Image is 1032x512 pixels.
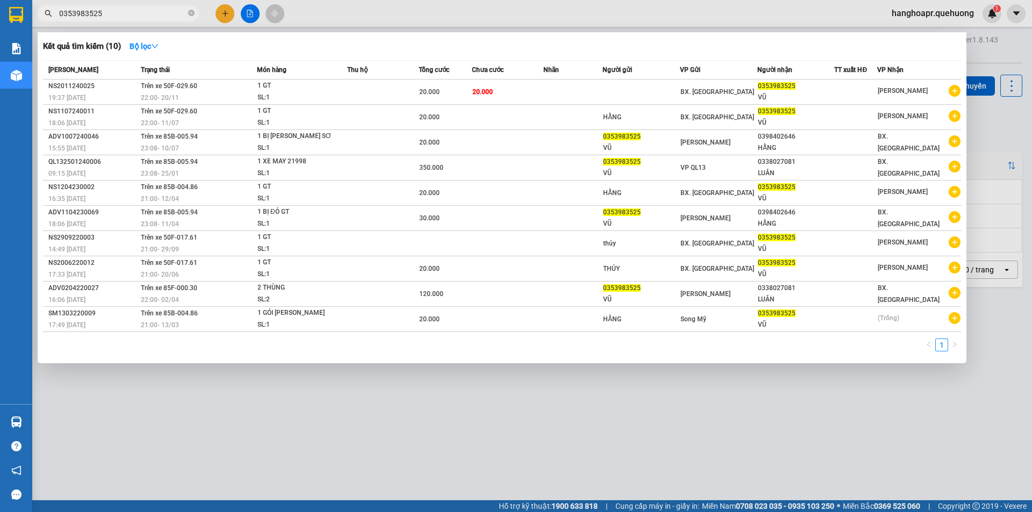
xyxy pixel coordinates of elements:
div: SL: 1 [257,142,338,154]
span: Trên xe 85F-000.30 [141,284,197,292]
span: left [926,341,932,348]
button: Bộ lọcdown [121,38,167,55]
h3: Kết quả tìm kiếm ( 10 ) [43,41,121,52]
span: search [45,10,52,17]
div: 1 GT [257,80,338,92]
div: NS2011240025 [48,81,138,92]
span: 350.000 [419,164,443,171]
div: HẰNG [603,112,679,123]
li: 1 [935,338,948,351]
span: [PERSON_NAME] [878,188,928,196]
div: 0398402646 [758,131,834,142]
div: SL: 1 [257,269,338,280]
div: NS2006220012 [48,257,138,269]
span: BX. [GEOGRAPHIC_DATA] [878,133,940,152]
div: SL: 1 [257,168,338,179]
li: Next Page [948,338,961,351]
div: SL: 1 [257,193,338,205]
span: 17:49 [DATE] [48,321,85,329]
span: [PERSON_NAME] [48,66,98,74]
span: 20.000 [472,88,493,96]
span: question-circle [11,441,21,451]
div: VŨ [603,218,679,229]
span: BX. [GEOGRAPHIC_DATA] [680,240,754,247]
span: 20.000 [419,265,440,272]
span: (Trống) [878,314,899,322]
span: 0353983525 [758,234,795,241]
span: 15:55 [DATE] [48,145,85,152]
span: BX. [GEOGRAPHIC_DATA] [680,113,754,121]
div: NS2909220003 [48,232,138,243]
span: 21:00 - 13/03 [141,321,179,329]
div: SL: 1 [257,117,338,129]
span: 21:00 - 29/09 [141,246,179,253]
div: SL: 2 [257,294,338,306]
span: [PERSON_NAME] [878,87,928,95]
div: ADV1104230069 [48,207,138,218]
div: NS1107240011 [48,106,138,117]
span: BX. [GEOGRAPHIC_DATA] [878,158,940,177]
span: 0353983525 [758,259,795,266]
input: Tìm tên, số ĐT hoặc mã đơn [59,8,186,19]
span: plus-circle [949,186,961,198]
span: 0353983525 [758,309,795,317]
div: 2 THÙNG [257,282,338,294]
div: 1 GT [257,232,338,243]
span: BX. [GEOGRAPHIC_DATA] [680,88,754,96]
span: Trên xe 85B-005.94 [141,158,198,165]
div: 0338027081 [758,283,834,294]
button: left [922,338,935,351]
img: solution-icon [11,43,22,54]
span: 20.000 [419,113,440,121]
span: BX. [GEOGRAPHIC_DATA] [680,265,754,272]
span: plus-circle [949,211,961,223]
span: Trên xe 85B-004.86 [141,183,198,191]
div: VŨ [758,117,834,128]
div: SM1303220009 [48,308,138,319]
span: VP Gửi [680,66,700,74]
div: 1 GT [257,181,338,193]
span: plus-circle [949,85,961,97]
span: right [951,341,958,348]
strong: Bộ lọc [130,42,159,51]
a: 1 [936,339,948,351]
span: TT xuất HĐ [834,66,867,74]
span: Nhãn [543,66,559,74]
span: 21:00 - 20/06 [141,271,179,278]
div: 1 BỊ ĐỎ GT [257,206,338,218]
span: BX. [GEOGRAPHIC_DATA] [680,189,754,197]
span: 23:08 - 11/04 [141,220,179,228]
div: VŨ [758,243,834,255]
span: 0353983525 [603,284,641,292]
span: message [11,489,21,500]
div: 1 GT [257,257,338,269]
div: SL: 1 [257,319,338,331]
div: VŨ [758,92,834,103]
div: QL132501240006 [48,156,138,168]
span: 0353983525 [603,208,641,216]
div: ADV1007240046 [48,131,138,142]
span: plus-circle [949,312,961,324]
li: Previous Page [922,338,935,351]
div: HẰNG [758,142,834,154]
span: 16:06 [DATE] [48,296,85,304]
span: Tổng cước [419,66,449,74]
span: 22:00 - 11/07 [141,119,179,127]
span: 16:35 [DATE] [48,195,85,203]
img: logo-vxr [9,7,23,23]
span: [PERSON_NAME] [878,112,928,120]
div: SL: 1 [257,243,338,255]
span: Trên xe 85B-005.94 [141,133,198,140]
div: thủy [603,238,679,249]
div: VŨ [603,142,679,154]
div: THỦY [603,263,679,275]
span: 0353983525 [758,183,795,191]
div: ADV0204220027 [48,283,138,294]
span: 120.000 [419,290,443,298]
span: 18:06 [DATE] [48,119,85,127]
div: HẰNG [603,314,679,325]
div: 1 GÓI [PERSON_NAME] [257,307,338,319]
span: 20.000 [419,189,440,197]
span: 14:49 [DATE] [48,246,85,253]
span: 20.000 [419,139,440,146]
